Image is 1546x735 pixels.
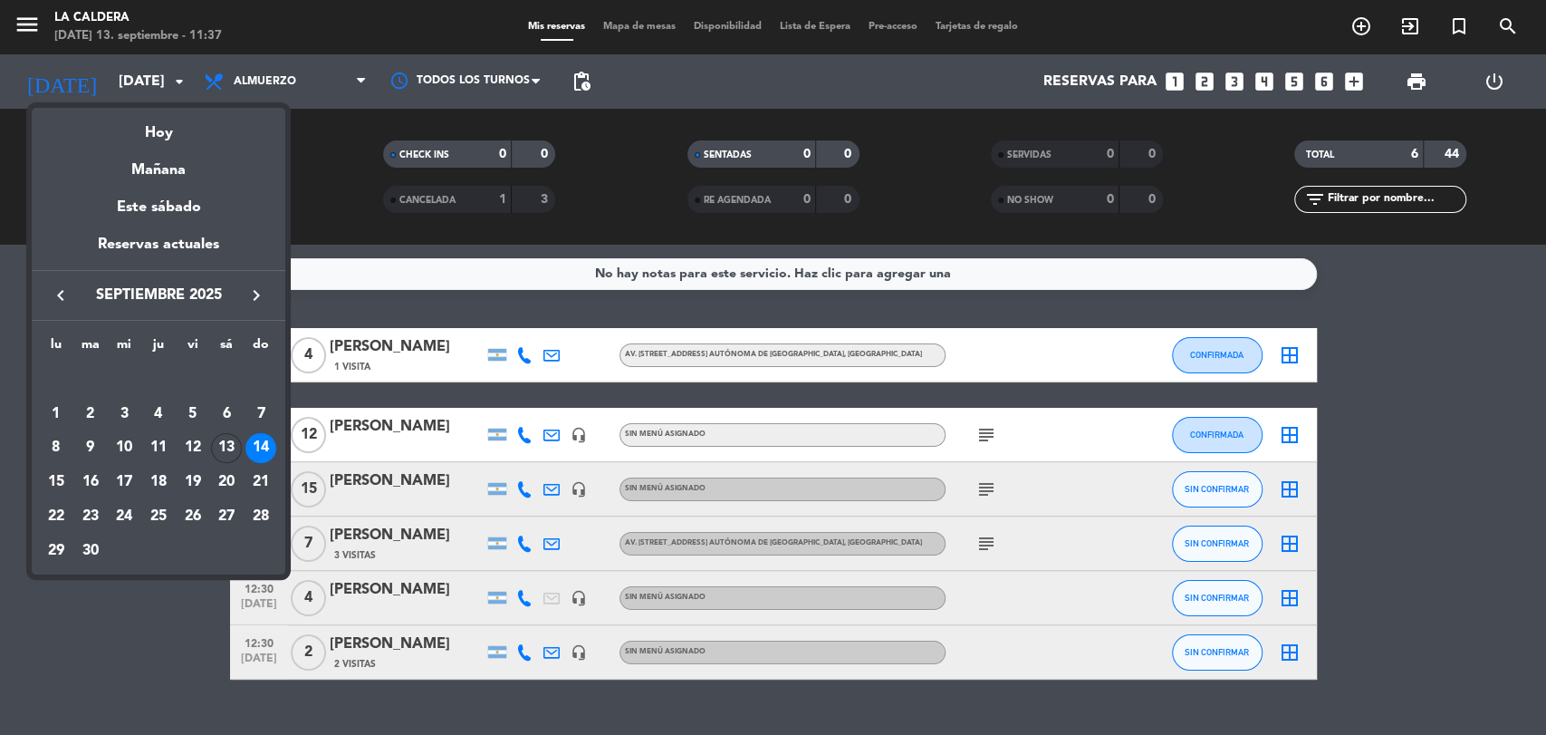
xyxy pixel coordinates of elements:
[107,499,141,534] td: 24 de septiembre de 2025
[210,499,245,534] td: 27 de septiembre de 2025
[73,334,108,363] th: martes
[75,433,106,464] div: 9
[141,334,176,363] th: jueves
[73,431,108,466] td: 9 de septiembre de 2025
[73,534,108,568] td: 30 de septiembre de 2025
[245,399,276,430] div: 7
[141,431,176,466] td: 11 de septiembre de 2025
[141,397,176,431] td: 4 de septiembre de 2025
[176,465,210,499] td: 19 de septiembre de 2025
[244,397,278,431] td: 7 de septiembre de 2025
[41,501,72,532] div: 22
[143,467,174,498] div: 18
[211,399,242,430] div: 6
[39,363,278,397] td: SEP.
[41,536,72,566] div: 29
[178,501,208,532] div: 26
[109,501,139,532] div: 24
[107,431,141,466] td: 10 de septiembre de 2025
[176,499,210,534] td: 26 de septiembre de 2025
[39,534,73,568] td: 29 de septiembre de 2025
[211,501,242,532] div: 27
[143,399,174,430] div: 4
[244,465,278,499] td: 21 de septiembre de 2025
[107,334,141,363] th: miércoles
[210,431,245,466] td: 13 de septiembre de 2025
[39,431,73,466] td: 8 de septiembre de 2025
[178,467,208,498] div: 19
[210,334,245,363] th: sábado
[44,284,77,307] button: keyboard_arrow_left
[41,399,72,430] div: 1
[107,465,141,499] td: 17 de septiembre de 2025
[143,501,174,532] div: 25
[50,285,72,306] i: keyboard_arrow_left
[77,284,240,307] span: septiembre 2025
[73,499,108,534] td: 23 de septiembre de 2025
[41,467,72,498] div: 15
[109,467,139,498] div: 17
[210,397,245,431] td: 6 de septiembre de 2025
[176,334,210,363] th: viernes
[141,499,176,534] td: 25 de septiembre de 2025
[39,397,73,431] td: 1 de septiembre de 2025
[244,334,278,363] th: domingo
[109,399,139,430] div: 3
[245,285,267,306] i: keyboard_arrow_right
[244,431,278,466] td: 14 de septiembre de 2025
[39,499,73,534] td: 22 de septiembre de 2025
[141,465,176,499] td: 18 de septiembre de 2025
[39,465,73,499] td: 15 de septiembre de 2025
[178,433,208,464] div: 12
[107,397,141,431] td: 3 de septiembre de 2025
[32,108,285,145] div: Hoy
[245,433,276,464] div: 14
[176,431,210,466] td: 12 de septiembre de 2025
[75,467,106,498] div: 16
[75,399,106,430] div: 2
[32,145,285,182] div: Mañana
[32,233,285,270] div: Reservas actuales
[211,433,242,464] div: 13
[143,433,174,464] div: 11
[244,499,278,534] td: 28 de septiembre de 2025
[41,433,72,464] div: 8
[75,536,106,566] div: 30
[240,284,273,307] button: keyboard_arrow_right
[75,501,106,532] div: 23
[73,465,108,499] td: 16 de septiembre de 2025
[39,334,73,363] th: lunes
[109,433,139,464] div: 10
[32,182,285,233] div: Este sábado
[178,399,208,430] div: 5
[245,467,276,498] div: 21
[210,465,245,499] td: 20 de septiembre de 2025
[245,501,276,532] div: 28
[211,467,242,498] div: 20
[73,397,108,431] td: 2 de septiembre de 2025
[176,397,210,431] td: 5 de septiembre de 2025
